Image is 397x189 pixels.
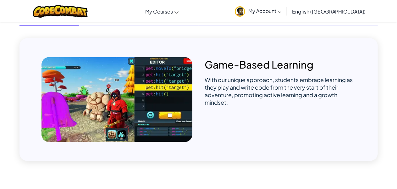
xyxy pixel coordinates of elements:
[232,1,285,21] a: My Account
[145,8,173,15] span: My Courses
[248,8,282,14] span: My Account
[205,76,353,106] span: With our unique approach, students embrace learning as they play and write code from the very sta...
[292,8,366,15] span: English ([GEOGRAPHIC_DATA])
[289,3,369,20] a: English ([GEOGRAPHIC_DATA])
[41,57,192,142] img: Game-Based[NEWLINE]Learning
[235,6,245,17] img: avatar
[33,5,88,18] img: CodeCombat logo
[205,57,356,72] p: Game-Based Learning
[142,3,182,20] a: My Courses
